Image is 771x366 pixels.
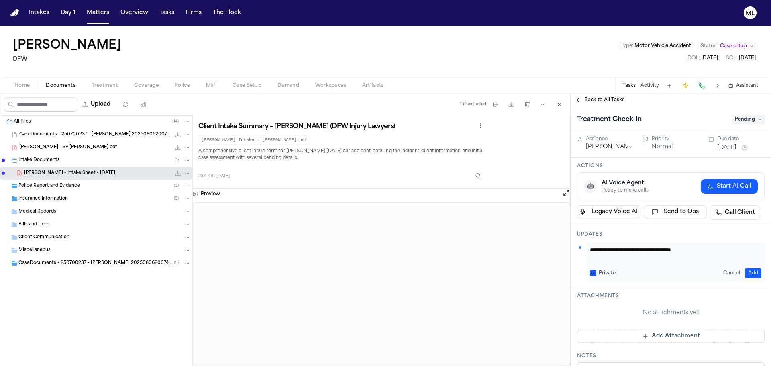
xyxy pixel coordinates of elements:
span: [PERSON_NAME] - Intake Sheet - [DATE] [24,170,115,177]
button: Overview [117,6,151,20]
span: Home [14,82,30,89]
h3: Updates [577,231,765,238]
img: Finch Logo [10,9,19,17]
span: All Files [14,119,31,125]
code: [PERSON_NAME] Intake - [PERSON_NAME].pdf [198,135,310,145]
button: Tasks [622,82,636,89]
h3: Actions [577,163,765,169]
button: Edit SOL: 2027-07-15 [724,54,758,62]
span: Motor Vehicle Accident [634,43,691,48]
span: Treatment [92,82,118,89]
button: Add Attachment [577,330,765,343]
h1: Treatment Check-In [574,113,645,126]
input: Search files [4,97,78,112]
iframe: D. Coleman - Intake Sheet - 8.6.25 [193,203,570,366]
span: Case setup [720,43,747,49]
span: Police [175,82,190,89]
button: Matters [84,6,112,20]
span: Start AI Call [717,182,751,190]
span: Miscellaneous [18,247,51,254]
h3: Attachments [577,293,765,299]
h3: Client Intake Summary – [PERSON_NAME] (DFW Injury Lawyers) [198,123,395,131]
button: Inspect [471,168,485,183]
button: Upload [78,97,115,112]
span: [DATE] [739,56,756,61]
button: Tasks [156,6,177,20]
button: Edit Type: Motor Vehicle Accident [618,42,693,50]
button: Edit DOL: 2025-07-15 [685,54,720,62]
button: Cancel [720,268,743,278]
span: Insurance Information [18,196,68,202]
button: Activity [640,82,659,89]
span: Pending [732,115,765,124]
button: [DATE] [717,144,736,152]
h3: Preview [201,191,220,197]
h2: DFW [13,55,124,64]
button: Edit matter name [13,39,121,53]
div: Due date [717,136,765,142]
button: Open preview [562,189,570,197]
button: Start AI Call [701,179,758,194]
span: [PERSON_NAME] - 3P [PERSON_NAME].pdf [19,144,117,151]
button: Intakes [26,6,53,20]
span: DOL : [687,56,700,61]
button: The Flock [210,6,244,20]
span: Documents [46,82,75,89]
span: ( 3 ) [174,184,179,188]
span: Type : [620,43,633,48]
button: Download CaseDocuments - 250700237 - Coleman v. Averyhart 20250806200745.zip [174,131,182,139]
span: 🤖 [587,182,594,190]
span: CaseDocuments - 250700237 - [PERSON_NAME] 20250806200745.zip [19,131,171,138]
span: Back to All Tasks [584,97,624,103]
span: CaseDocuments - 250700237 - [PERSON_NAME] 20250806200745 (unzipped) [18,260,174,267]
a: Home [10,9,19,17]
span: Assistant [736,82,758,89]
button: Snooze task [740,143,749,153]
h3: Notes [577,353,765,359]
button: Day 1 [57,6,79,20]
button: Open preview [562,189,570,199]
button: Change status from Case setup [697,41,758,51]
span: ( 14 ) [172,119,179,124]
div: AI Voice Agent [602,179,649,187]
span: Police Report and Evidence [18,183,80,190]
span: ( 5 ) [174,261,179,265]
button: Back to All Tasks [571,97,628,103]
button: Download D. Coleman - Intake Sheet - 8.6.25 [174,169,182,177]
div: Priority [652,136,699,142]
button: Assistant [728,82,758,89]
button: Make a Call [696,80,707,91]
span: [DATE] [216,173,230,179]
span: Demand [277,82,299,89]
button: Firms [182,6,205,20]
h1: [PERSON_NAME] [13,39,121,53]
textarea: Add your update [590,246,755,262]
button: Add [745,268,761,278]
span: Intake Documents [18,157,60,164]
span: Workspaces [315,82,346,89]
span: Client Communication [18,234,69,241]
span: ( 3 ) [174,196,179,201]
span: Medical Records [18,209,56,215]
button: Send to Ops [644,205,707,218]
span: SOL : [726,56,738,61]
span: Case Setup [233,82,261,89]
button: Legacy Voice AI [577,205,640,218]
span: Mail [206,82,216,89]
span: [DATE] [701,56,718,61]
span: Bills and Liens [18,221,50,228]
a: Call Client [710,205,760,220]
div: Assignee [586,136,633,142]
span: Coverage [134,82,159,89]
div: 1 file selected [460,102,486,107]
div: No attachments yet [577,309,765,317]
span: 23.4 KB [198,173,213,179]
p: A comprehensive client intake form for [PERSON_NAME] [DATE] car accident, detailing the incident,... [198,148,485,162]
